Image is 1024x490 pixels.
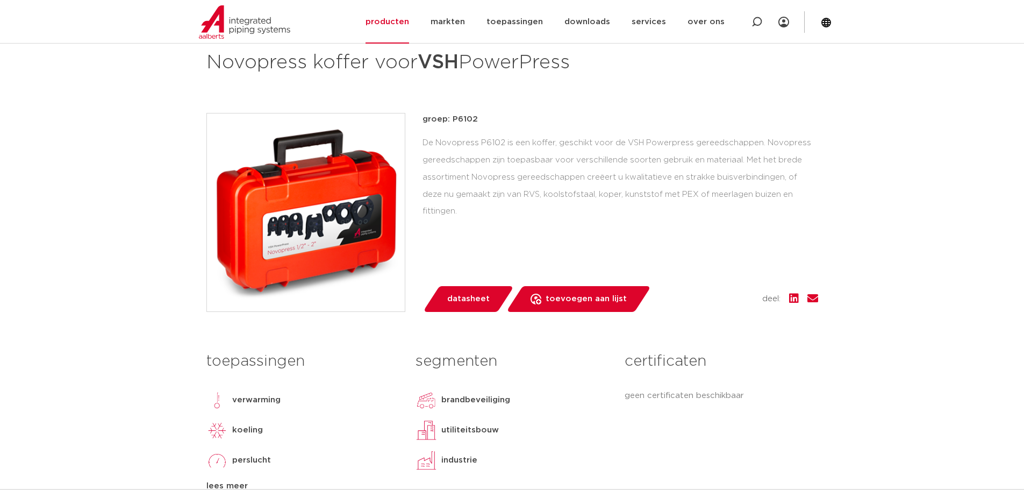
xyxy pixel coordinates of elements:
p: groep: P6102 [423,113,818,126]
strong: VSH [418,53,459,72]
img: verwarming [206,389,228,411]
p: koeling [232,424,263,437]
p: verwarming [232,394,281,407]
span: datasheet [447,290,490,308]
img: utiliteitsbouw [416,420,437,441]
img: koeling [206,420,228,441]
img: Product Image for Novopress koffer voor VSH PowerPress [207,113,405,311]
h3: segmenten [416,351,608,372]
h3: certificaten [625,351,818,372]
p: utiliteitsbouw [441,424,499,437]
p: industrie [441,454,477,467]
p: perslucht [232,454,271,467]
img: industrie [416,450,437,471]
img: perslucht [206,450,228,471]
div: De Novopress P6102 is een koffer, geschikt voor de VSH Powerpress gereedschappen. Novopress geree... [423,134,818,220]
a: datasheet [423,286,514,312]
h1: Novopress koffer voor PowerPress [206,46,610,79]
span: deel: [762,293,780,306]
p: geen certificaten beschikbaar [625,389,818,402]
h3: toepassingen [206,351,399,372]
p: brandbeveiliging [441,394,510,407]
span: toevoegen aan lijst [546,290,627,308]
img: brandbeveiliging [416,389,437,411]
